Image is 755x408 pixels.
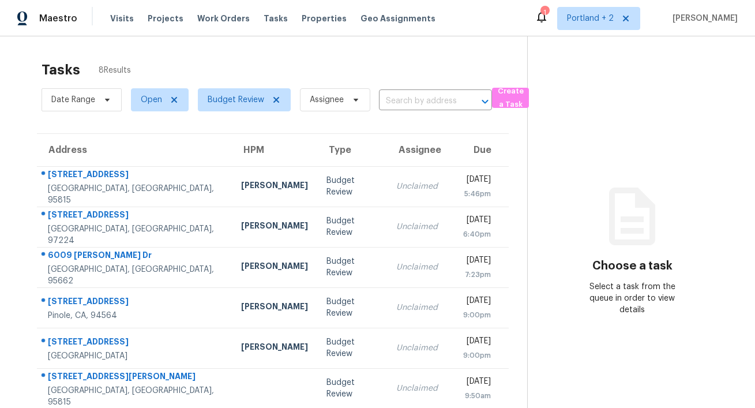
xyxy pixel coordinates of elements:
div: [GEOGRAPHIC_DATA], [GEOGRAPHIC_DATA], 95662 [48,264,223,287]
div: Pinole, CA, 94564 [48,310,223,321]
input: Search by address [379,92,460,110]
h2: Tasks [42,64,80,76]
div: 6009 [PERSON_NAME] Dr [48,249,223,264]
div: [DATE] [456,335,491,350]
div: [GEOGRAPHIC_DATA] [48,350,223,362]
span: [PERSON_NAME] [668,13,738,24]
th: HPM [232,134,317,166]
div: Unclaimed [396,181,438,192]
th: Assignee [387,134,447,166]
div: 9:00pm [456,350,491,361]
div: [GEOGRAPHIC_DATA], [GEOGRAPHIC_DATA], 95815 [48,385,223,408]
div: [STREET_ADDRESS][PERSON_NAME] [48,370,223,385]
span: Open [141,94,162,106]
div: 7:23pm [456,269,491,280]
div: [PERSON_NAME] [241,301,308,315]
div: Budget Review [326,336,378,360]
span: Tasks [264,14,288,23]
th: Address [37,134,232,166]
div: 5:46pm [456,188,491,200]
div: [PERSON_NAME] [241,220,308,234]
span: 8 Results [99,65,131,76]
div: Unclaimed [396,261,438,273]
span: Create a Task [498,85,523,111]
div: Unclaimed [396,383,438,394]
div: Budget Review [326,377,378,400]
span: Visits [110,13,134,24]
div: [GEOGRAPHIC_DATA], [GEOGRAPHIC_DATA], 97224 [48,223,223,246]
div: Budget Review [326,296,378,319]
div: 9:00pm [456,309,491,321]
div: Unclaimed [396,221,438,233]
div: [STREET_ADDRESS] [48,336,223,350]
div: 6:40pm [456,229,491,240]
span: Projects [148,13,183,24]
div: [STREET_ADDRESS] [48,209,223,223]
div: Unclaimed [396,342,438,354]
div: 9:50am [456,390,491,402]
div: [DATE] [456,174,491,188]
span: Properties [302,13,347,24]
div: Unclaimed [396,302,438,313]
div: Budget Review [326,256,378,279]
span: Portland + 2 [567,13,614,24]
span: Date Range [51,94,95,106]
th: Due [447,134,509,166]
span: Work Orders [197,13,250,24]
div: [GEOGRAPHIC_DATA], [GEOGRAPHIC_DATA], 95815 [48,183,223,206]
button: Open [477,93,493,110]
div: Budget Review [326,215,378,238]
div: [DATE] [456,376,491,390]
button: Create a Task [492,88,529,108]
span: Geo Assignments [360,13,435,24]
span: Budget Review [208,94,264,106]
div: [STREET_ADDRESS] [48,169,223,183]
div: [PERSON_NAME] [241,260,308,275]
div: Select a task from the queue in order to view details [580,281,685,316]
div: [PERSON_NAME] [241,341,308,355]
span: Maestro [39,13,77,24]
div: 1 [540,7,549,18]
div: [DATE] [456,254,491,269]
span: Assignee [310,94,344,106]
div: Budget Review [326,175,378,198]
div: [DATE] [456,295,491,309]
div: [STREET_ADDRESS] [48,295,223,310]
th: Type [317,134,387,166]
div: [DATE] [456,214,491,229]
div: [PERSON_NAME] [241,179,308,194]
h3: Choose a task [592,260,673,272]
